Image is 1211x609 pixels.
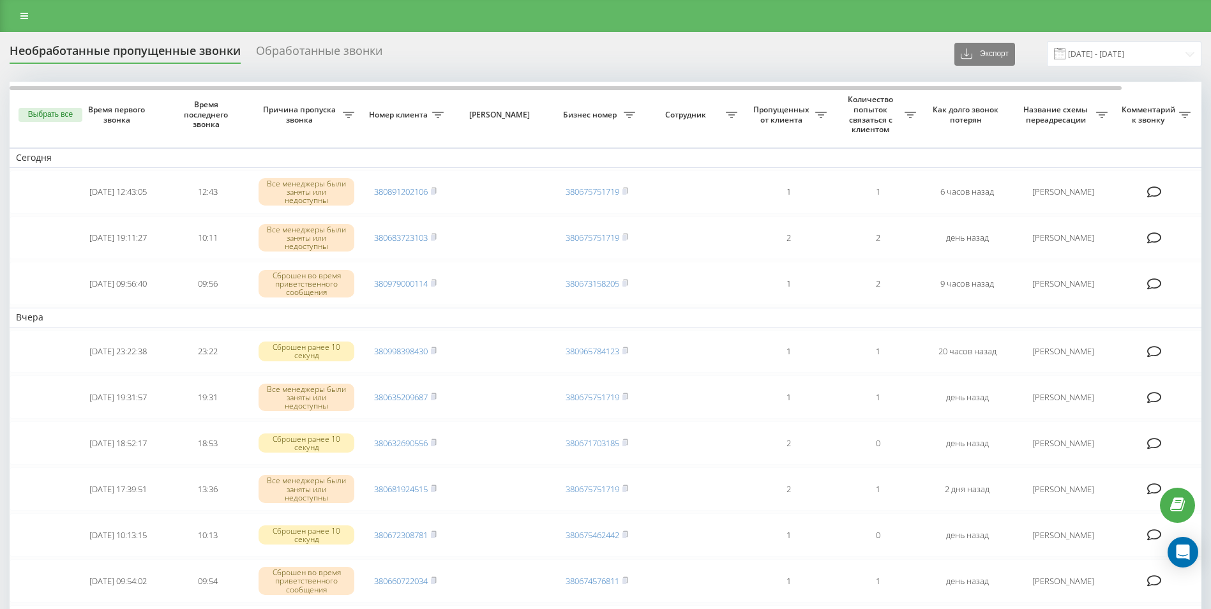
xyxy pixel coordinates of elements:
span: Время последнего звонка [173,100,242,130]
td: 2 [744,467,833,511]
a: 380660722034 [374,575,428,587]
span: Пропущенных от клиента [750,105,815,124]
div: Сброшен ранее 10 секунд [259,433,354,453]
td: [DATE] 19:31:57 [73,375,163,419]
td: 1 [833,375,922,419]
a: 380681924515 [374,483,428,495]
td: 1 [744,513,833,557]
a: 380672308781 [374,529,428,541]
td: 13:36 [163,467,252,511]
span: Комментарий к звонку [1120,105,1179,124]
a: 380671703185 [566,437,619,449]
td: 2 дня назад [922,467,1012,511]
td: 0 [833,421,922,465]
span: Номер клиента [367,110,432,120]
button: Выбрать все [19,108,82,122]
span: Бизнес номер [559,110,624,120]
td: 2 [833,262,922,305]
div: Сброшен ранее 10 секунд [259,342,354,361]
div: Сброшен ранее 10 секунд [259,525,354,545]
div: Сброшен во время приветственного сообщения [259,270,354,298]
td: [PERSON_NAME] [1012,262,1114,305]
a: 380675751719 [566,391,619,403]
div: Сброшен во время приветственного сообщения [259,567,354,595]
td: [PERSON_NAME] [1012,467,1114,511]
td: [PERSON_NAME] [1012,330,1114,373]
td: [DATE] 23:22:38 [73,330,163,373]
td: 1 [744,330,833,373]
td: 2 [833,216,922,260]
span: Время первого звонка [84,105,153,124]
span: Название схемы переадресации [1018,105,1096,124]
td: 1 [744,559,833,603]
div: Все менеджеры были заняты или недоступны [259,224,354,252]
td: день назад [922,421,1012,465]
a: 380998398430 [374,345,428,357]
td: 09:56 [163,262,252,305]
td: 1 [833,559,922,603]
a: 380891202106 [374,186,428,197]
td: 19:31 [163,375,252,419]
td: [DATE] 17:39:51 [73,467,163,511]
a: 380635209687 [374,391,428,403]
td: 10:11 [163,216,252,260]
span: Сотрудник [648,110,726,120]
td: [PERSON_NAME] [1012,513,1114,557]
td: 1 [833,330,922,373]
td: 2 [744,216,833,260]
div: Open Intercom Messenger [1168,537,1198,568]
td: 1 [744,170,833,214]
td: [PERSON_NAME] [1012,216,1114,260]
div: Все менеджеры были заняты или недоступны [259,178,354,206]
td: [PERSON_NAME] [1012,421,1114,465]
td: 12:43 [163,170,252,214]
td: день назад [922,375,1012,419]
td: [PERSON_NAME] [1012,559,1114,603]
td: [DATE] 10:13:15 [73,513,163,557]
span: [PERSON_NAME] [461,110,541,120]
td: 2 [744,421,833,465]
td: день назад [922,559,1012,603]
a: 380979000114 [374,278,428,289]
a: 380675751719 [566,483,619,495]
a: 380632690556 [374,437,428,449]
td: [DATE] 12:43:05 [73,170,163,214]
td: 18:53 [163,421,252,465]
td: 1 [833,467,922,511]
button: Экспорт [954,43,1015,66]
a: 380673158205 [566,278,619,289]
span: Причина пропуска звонка [259,105,343,124]
td: день назад [922,513,1012,557]
div: Обработанные звонки [256,44,382,64]
div: Все менеджеры были заняты или недоступны [259,384,354,412]
a: 380965784123 [566,345,619,357]
td: [PERSON_NAME] [1012,375,1114,419]
td: день назад [922,216,1012,260]
td: 10:13 [163,513,252,557]
a: 380683723103 [374,232,428,243]
td: 6 часов назад [922,170,1012,214]
span: Количество попыток связаться с клиентом [839,94,905,134]
td: 1 [744,262,833,305]
td: 1 [744,375,833,419]
td: 20 часов назад [922,330,1012,373]
a: 380674576811 [566,575,619,587]
a: 380675751719 [566,232,619,243]
td: 09:54 [163,559,252,603]
div: Все менеджеры были заняты или недоступны [259,475,354,503]
td: 0 [833,513,922,557]
td: 1 [833,170,922,214]
td: [DATE] 09:54:02 [73,559,163,603]
a: 380675462442 [566,529,619,541]
td: [DATE] 18:52:17 [73,421,163,465]
td: [DATE] 19:11:27 [73,216,163,260]
td: [PERSON_NAME] [1012,170,1114,214]
td: 23:22 [163,330,252,373]
div: Необработанные пропущенные звонки [10,44,241,64]
td: 9 часов назад [922,262,1012,305]
span: Как долго звонок потерян [933,105,1002,124]
a: 380675751719 [566,186,619,197]
td: [DATE] 09:56:40 [73,262,163,305]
